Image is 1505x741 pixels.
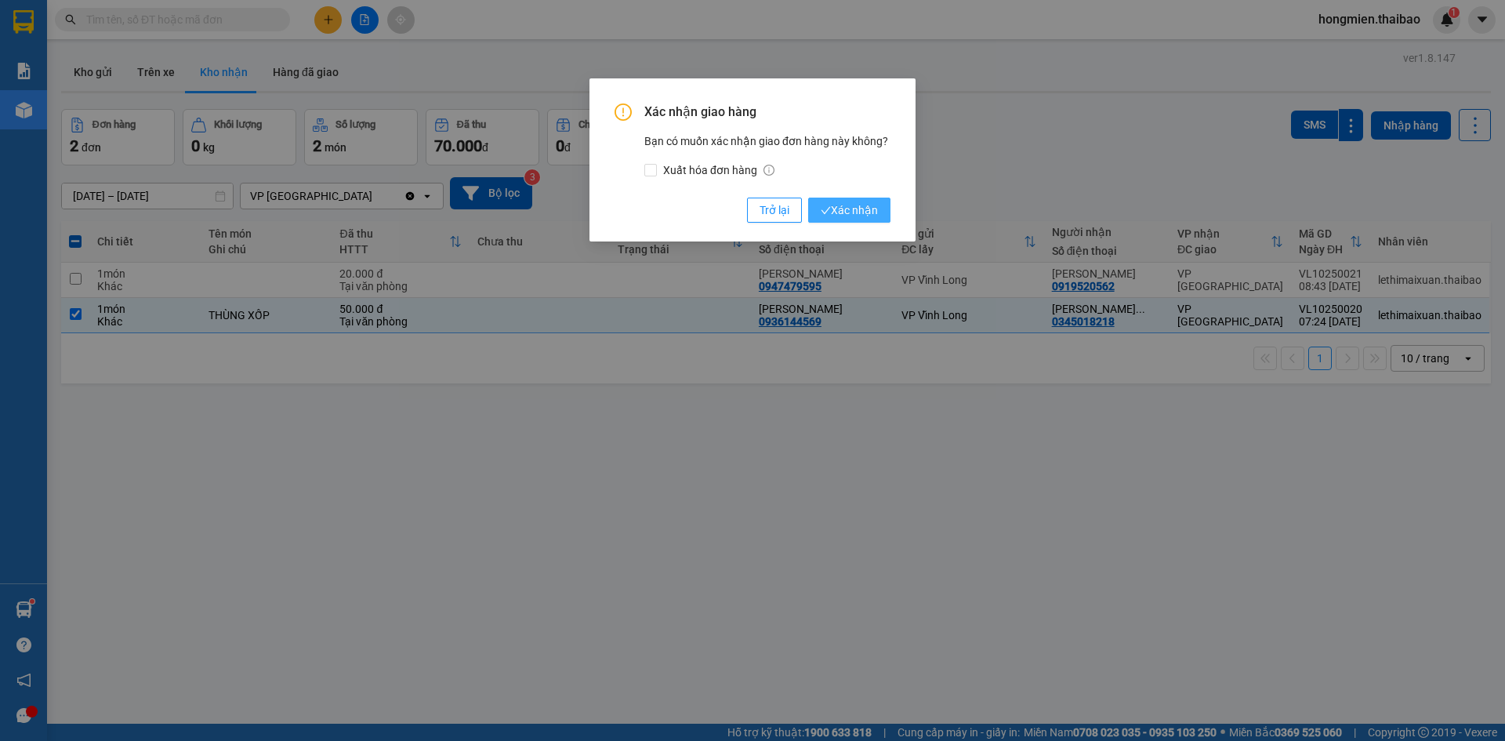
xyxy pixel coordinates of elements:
[808,198,890,223] button: checkXác nhận
[821,202,878,219] span: Xác nhận
[644,104,890,121] span: Xác nhận giao hàng
[760,202,789,219] span: Trở lại
[644,133,890,179] div: Bạn có muốn xác nhận giao đơn hàng này không?
[763,165,774,176] span: info-circle
[615,104,632,121] span: exclamation-circle
[747,198,802,223] button: Trở lại
[821,205,831,216] span: check
[657,162,781,179] span: Xuất hóa đơn hàng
